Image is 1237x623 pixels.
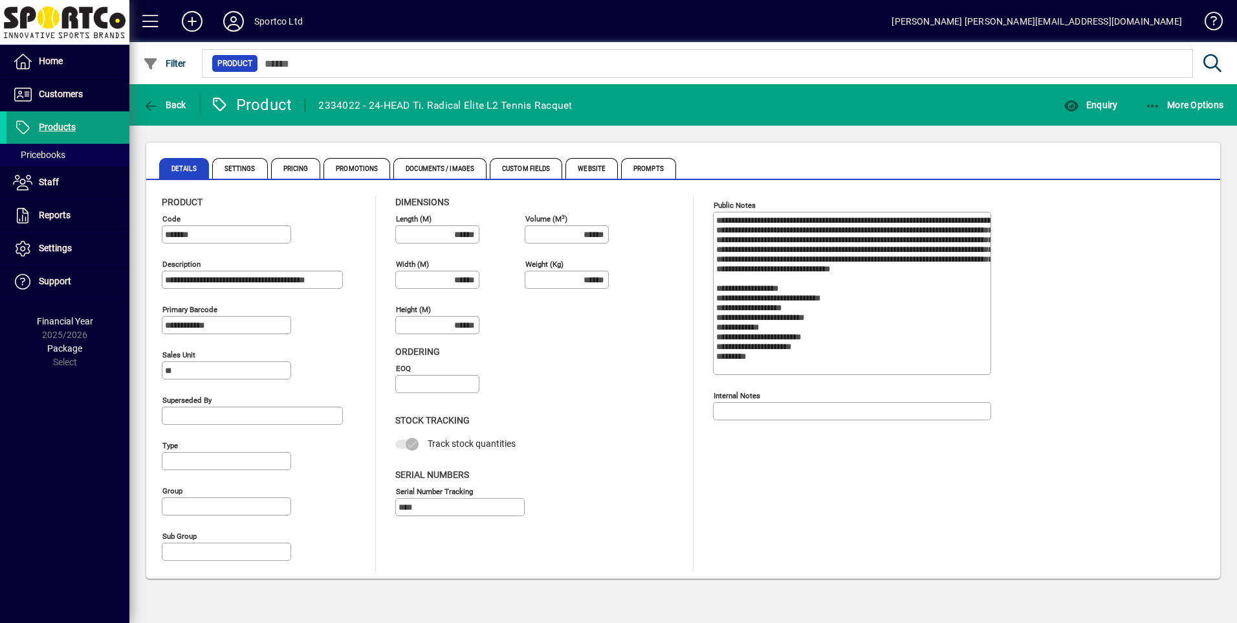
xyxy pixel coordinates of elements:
span: Product [162,197,203,207]
div: [PERSON_NAME] [PERSON_NAME][EMAIL_ADDRESS][DOMAIN_NAME] [892,11,1182,32]
mat-label: Code [162,214,181,223]
button: Filter [140,52,190,75]
a: Pricebooks [6,144,129,166]
mat-label: Group [162,486,182,495]
mat-label: EOQ [396,364,411,373]
a: Settings [6,232,129,265]
span: Settings [212,158,268,179]
mat-label: Sales unit [162,350,195,359]
mat-label: Serial Number tracking [396,486,473,495]
mat-label: Internal Notes [714,391,760,400]
div: Sportco Ltd [254,11,303,32]
span: Promotions [323,158,390,179]
button: Profile [213,10,254,33]
mat-label: Superseded by [162,396,212,405]
app-page-header-button: Back [129,93,201,117]
div: Product [210,95,292,115]
span: Settings [39,243,72,253]
mat-label: Width (m) [396,260,429,269]
span: Pricebooks [13,150,65,160]
mat-label: Type [162,441,178,450]
button: More Options [1142,93,1227,117]
span: Support [39,276,71,286]
button: Enquiry [1060,93,1121,117]
span: Stock Tracking [395,415,470,425]
span: Product [217,57,252,70]
a: Home [6,45,129,78]
span: Customers [39,89,83,99]
a: Customers [6,78,129,111]
span: Details [159,158,209,179]
mat-label: Public Notes [714,201,756,210]
span: Back [143,100,186,110]
span: Custom Fields [490,158,562,179]
span: Documents / Images [393,158,487,179]
span: Ordering [395,346,440,357]
mat-label: Volume (m ) [525,214,567,223]
span: Enquiry [1064,100,1117,110]
span: Website [565,158,618,179]
mat-label: Primary barcode [162,305,217,314]
div: 2334022 - 24-HEAD Ti. Radical Elite L2 Tennis Racquet [318,95,572,116]
span: Filter [143,58,186,69]
span: More Options [1145,100,1224,110]
span: Serial Numbers [395,470,469,480]
mat-label: Description [162,260,201,269]
mat-label: Height (m) [396,305,431,314]
span: Products [39,122,76,132]
span: Reports [39,210,71,220]
button: Back [140,93,190,117]
span: Package [47,343,82,354]
a: Staff [6,166,129,199]
mat-label: Sub group [162,532,197,541]
span: Pricing [271,158,321,179]
span: Financial Year [37,316,93,326]
span: Dimensions [395,197,449,207]
span: Prompts [621,158,676,179]
mat-label: Weight (Kg) [525,260,564,269]
a: Support [6,266,129,298]
span: Track stock quantities [428,438,516,449]
span: Home [39,56,63,66]
span: Staff [39,177,59,187]
sup: 3 [562,213,565,220]
a: Reports [6,199,129,232]
a: Knowledge Base [1195,3,1221,45]
button: Add [171,10,213,33]
mat-label: Length (m) [396,214,432,223]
